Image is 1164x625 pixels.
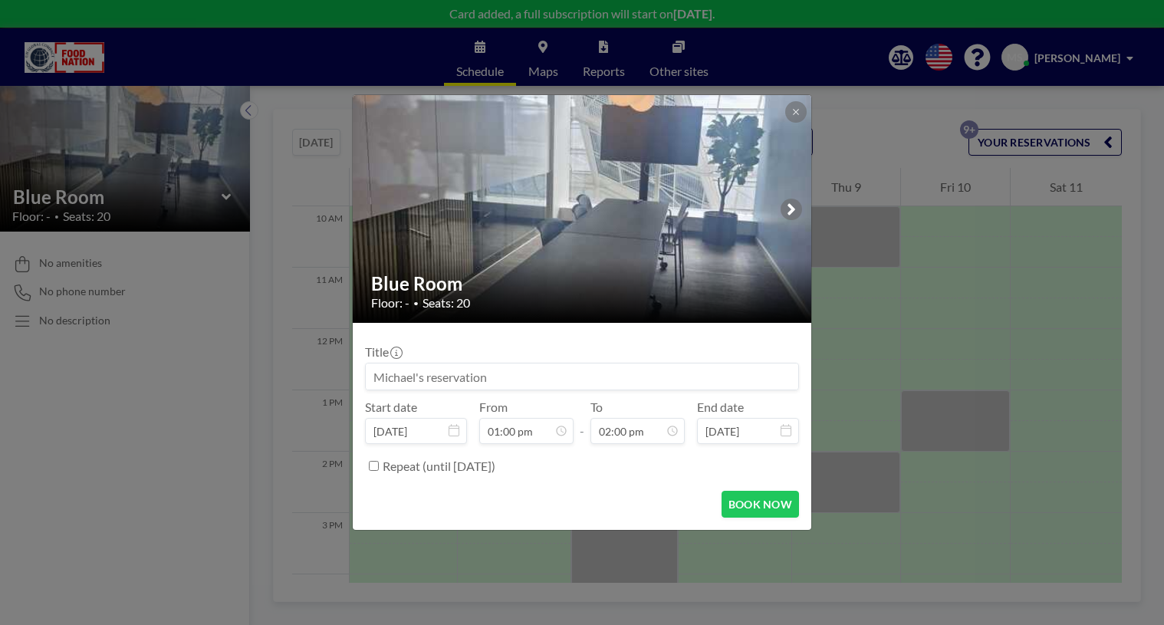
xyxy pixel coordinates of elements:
[423,295,470,311] span: Seats: 20
[590,400,603,415] label: To
[365,344,401,360] label: Title
[366,363,798,390] input: Michael's reservation
[371,272,794,295] h2: Blue Room
[479,400,508,415] label: From
[697,400,744,415] label: End date
[413,298,419,309] span: •
[383,459,495,474] label: Repeat (until [DATE])
[365,400,417,415] label: Start date
[371,295,409,311] span: Floor: -
[580,405,584,439] span: -
[722,491,799,518] button: BOOK NOW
